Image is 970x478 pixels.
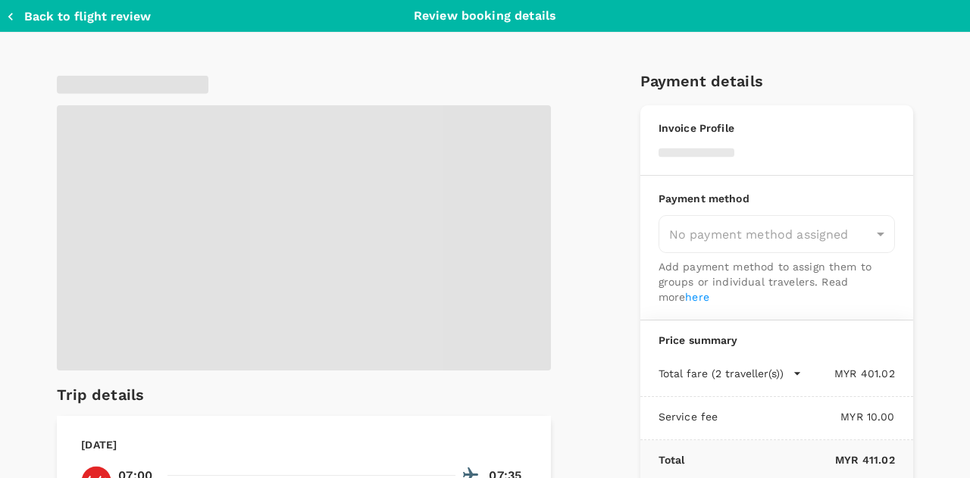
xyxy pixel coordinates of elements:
[81,437,117,452] p: [DATE]
[659,366,784,381] p: Total fare (2 traveller(s))
[718,409,894,424] p: MYR 10.00
[659,259,895,305] p: Add payment method to assign them to groups or individual travelers. Read more
[685,291,709,303] a: here
[659,191,895,206] p: Payment method
[659,333,895,348] p: Price summary
[802,366,895,381] p: MYR 401.02
[659,366,802,381] button: Total fare (2 traveller(s))
[659,120,895,136] p: Invoice Profile
[414,7,556,25] p: Review booking details
[684,452,894,467] p: MYR 411.02
[659,215,895,253] div: No payment method assigned
[659,409,718,424] p: Service fee
[640,69,913,93] h6: Payment details
[659,452,685,467] p: Total
[6,9,151,24] button: Back to flight review
[57,383,144,407] h6: Trip details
